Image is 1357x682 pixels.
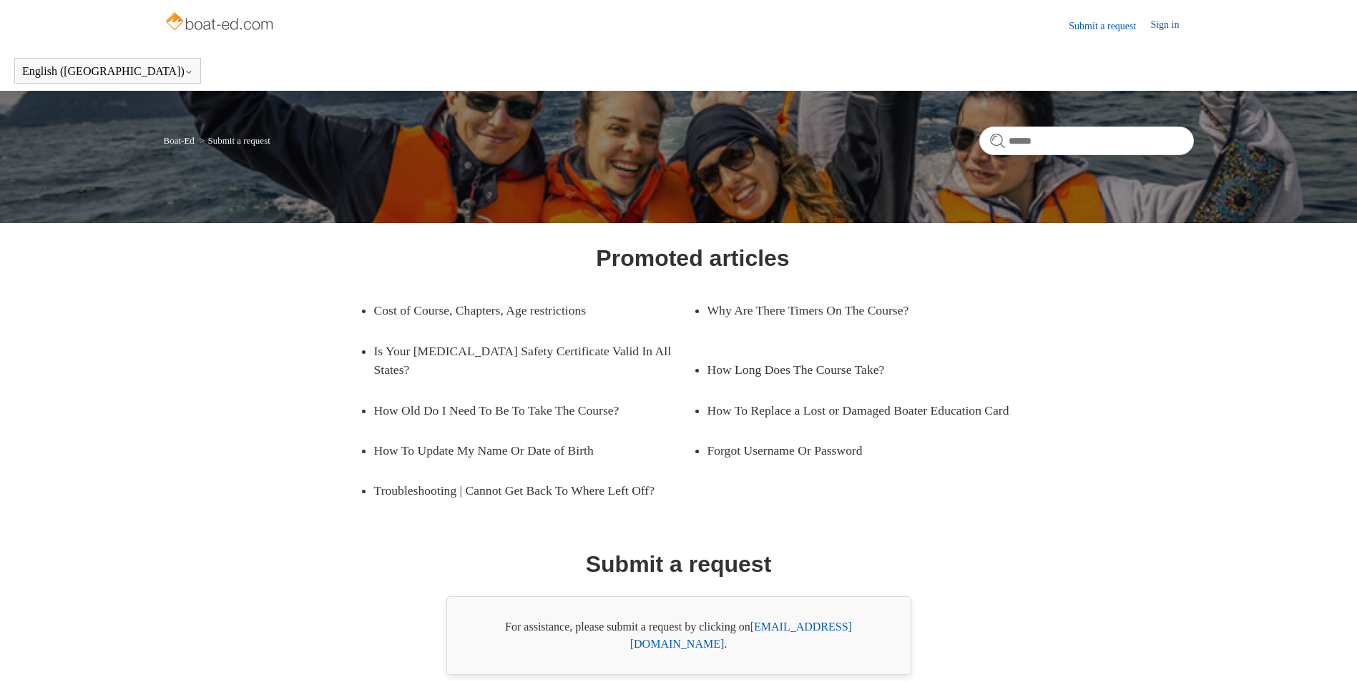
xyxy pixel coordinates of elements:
[374,470,693,510] a: Troubleshooting | Cannot Get Back To Where Left Off?
[586,547,772,581] h1: Submit a request
[446,596,911,675] div: For assistance, please submit a request by clicking on .
[164,135,197,146] li: Boat-Ed
[374,290,672,330] a: Cost of Course, Chapters, Age restrictions
[374,331,693,390] a: Is Your [MEDICAL_DATA] Safety Certificate Valid In All States?
[707,290,1005,330] a: Why Are There Timers On The Course?
[596,241,789,275] h1: Promoted articles
[1150,17,1193,34] a: Sign in
[374,390,672,430] a: How Old Do I Need To Be To Take The Course?
[22,65,193,78] button: English ([GEOGRAPHIC_DATA])
[1309,634,1346,671] div: Live chat
[197,135,270,146] li: Submit a request
[164,135,195,146] a: Boat-Ed
[1069,19,1150,34] a: Submit a request
[164,9,278,37] img: Boat-Ed Help Center home page
[374,430,672,470] a: How To Update My Name Or Date of Birth
[979,127,1194,155] input: Search
[707,430,1005,470] a: Forgot Username Or Password
[707,350,1005,390] a: How Long Does The Course Take?
[707,390,1027,430] a: How To Replace a Lost or Damaged Boater Education Card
